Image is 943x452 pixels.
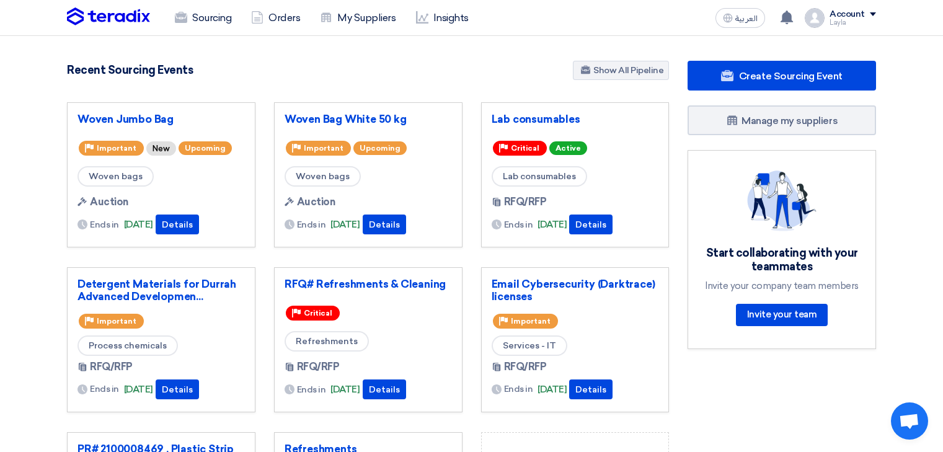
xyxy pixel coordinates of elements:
span: RFQ/RFP [504,195,547,210]
span: Create Sourcing Event [739,70,843,82]
span: Services - IT [492,335,567,356]
div: Invite your company team members [703,280,861,291]
button: Details [569,215,613,234]
button: Details [569,379,613,399]
span: Auction [90,195,128,210]
span: Auction [297,195,335,210]
span: RFQ/RFP [297,360,340,374]
a: My Suppliers [310,4,405,32]
span: Ends in [90,218,119,231]
a: Show All Pipeline [573,61,669,80]
h4: Recent Sourcing Events [67,63,193,77]
span: Ends in [297,218,326,231]
span: Ends in [504,383,533,396]
a: Orders [241,4,310,32]
span: [DATE] [330,383,360,397]
span: Process chemicals [77,335,178,356]
span: العربية [735,14,758,23]
a: Lab consumables [492,113,659,125]
span: RFQ/RFP [504,360,547,374]
a: Email Cybersecurity (Darktrace) licenses [492,278,659,303]
span: [DATE] [538,218,567,232]
div: Start collaborating with your teammates [703,246,861,274]
span: Refreshments [285,331,369,352]
a: Woven Bag White 50 kg [285,113,452,125]
span: Important [97,317,136,326]
span: Active [549,141,587,155]
button: Details [156,379,199,399]
div: Layla [830,19,876,26]
span: Woven bags [285,166,361,187]
a: Woven Jumbo Bag [77,113,245,125]
a: RFQ# Refreshments & Cleaning [285,278,452,290]
span: [DATE] [124,383,153,397]
span: [DATE] [330,218,360,232]
span: Woven bags [77,166,154,187]
span: Lab consumables [492,166,587,187]
span: RFQ/RFP [90,360,133,374]
div: Account [830,9,865,20]
span: Ends in [90,383,119,396]
button: Details [363,379,406,399]
span: Important [511,317,551,326]
span: Ends in [504,218,533,231]
span: Upcoming [179,141,232,155]
span: Upcoming [353,141,407,155]
img: profile_test.png [805,8,825,28]
div: New [146,141,176,156]
span: Important [304,144,343,153]
img: invite_your_team.svg [747,171,817,231]
button: Details [363,215,406,234]
div: Open chat [891,402,928,440]
span: Critical [304,309,332,317]
span: Critical [511,144,539,153]
img: Teradix logo [67,7,150,26]
a: Detergent Materials for Durrah Advanced Developmen... [77,278,245,303]
a: Sourcing [165,4,241,32]
span: Ends in [297,383,326,396]
span: Important [97,144,136,153]
button: Details [156,215,199,234]
a: Invite your team [736,304,828,326]
span: [DATE] [538,383,567,397]
a: Insights [406,4,479,32]
a: Manage my suppliers [688,105,876,135]
button: العربية [715,8,765,28]
span: [DATE] [124,218,153,232]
